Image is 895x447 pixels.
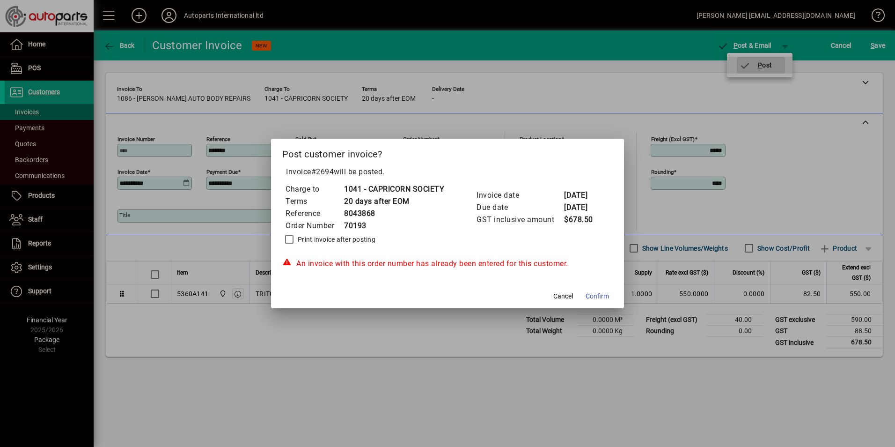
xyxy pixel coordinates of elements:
[548,288,578,305] button: Cancel
[586,291,609,301] span: Confirm
[564,201,601,214] td: [DATE]
[553,291,573,301] span: Cancel
[344,195,444,208] td: 20 days after EOM
[285,183,344,195] td: Charge to
[271,139,624,166] h2: Post customer invoice?
[282,166,613,178] p: Invoice will be posted .
[476,189,564,201] td: Invoice date
[282,258,613,269] div: An invoice with this order number has already been entered for this customer.
[285,195,344,208] td: Terms
[564,189,601,201] td: [DATE]
[476,201,564,214] td: Due date
[564,214,601,226] td: $678.50
[582,288,613,305] button: Confirm
[476,214,564,226] td: GST inclusive amount
[344,183,444,195] td: 1041 - CAPRICORN SOCIETY
[344,220,444,232] td: 70193
[285,208,344,220] td: Reference
[296,235,375,244] label: Print invoice after posting
[285,220,344,232] td: Order Number
[344,208,444,220] td: 8043868
[311,167,334,176] span: #2694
